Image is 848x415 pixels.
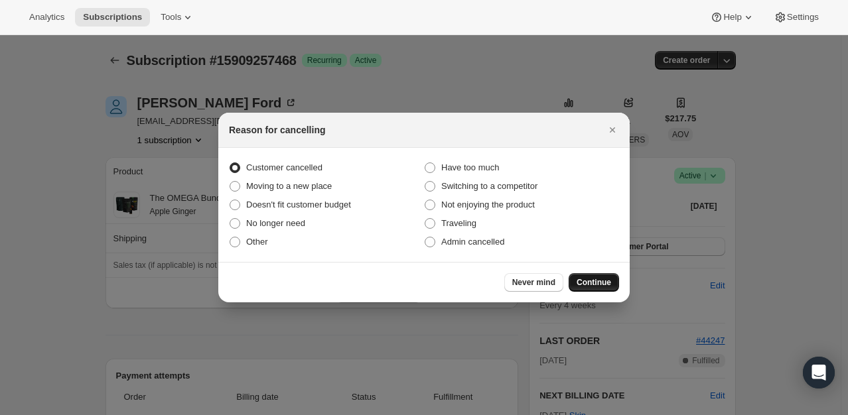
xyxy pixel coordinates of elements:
[803,357,835,388] div: Open Intercom Messenger
[569,273,619,292] button: Continue
[83,12,142,23] span: Subscriptions
[504,273,563,292] button: Never mind
[702,8,762,27] button: Help
[441,200,535,209] span: Not enjoying the product
[766,8,827,27] button: Settings
[29,12,64,23] span: Analytics
[246,237,268,247] span: Other
[603,121,622,139] button: Close
[787,12,819,23] span: Settings
[21,8,72,27] button: Analytics
[246,181,332,191] span: Moving to a new place
[229,123,325,137] h2: Reason for cancelling
[723,12,741,23] span: Help
[441,218,476,228] span: Traveling
[161,12,181,23] span: Tools
[441,181,537,191] span: Switching to a competitor
[441,237,504,247] span: Admin cancelled
[512,277,555,288] span: Never mind
[75,8,150,27] button: Subscriptions
[246,162,322,172] span: Customer cancelled
[441,162,499,172] span: Have too much
[246,218,305,228] span: No longer need
[246,200,351,209] span: Doesn't fit customer budget
[577,277,611,288] span: Continue
[153,8,202,27] button: Tools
